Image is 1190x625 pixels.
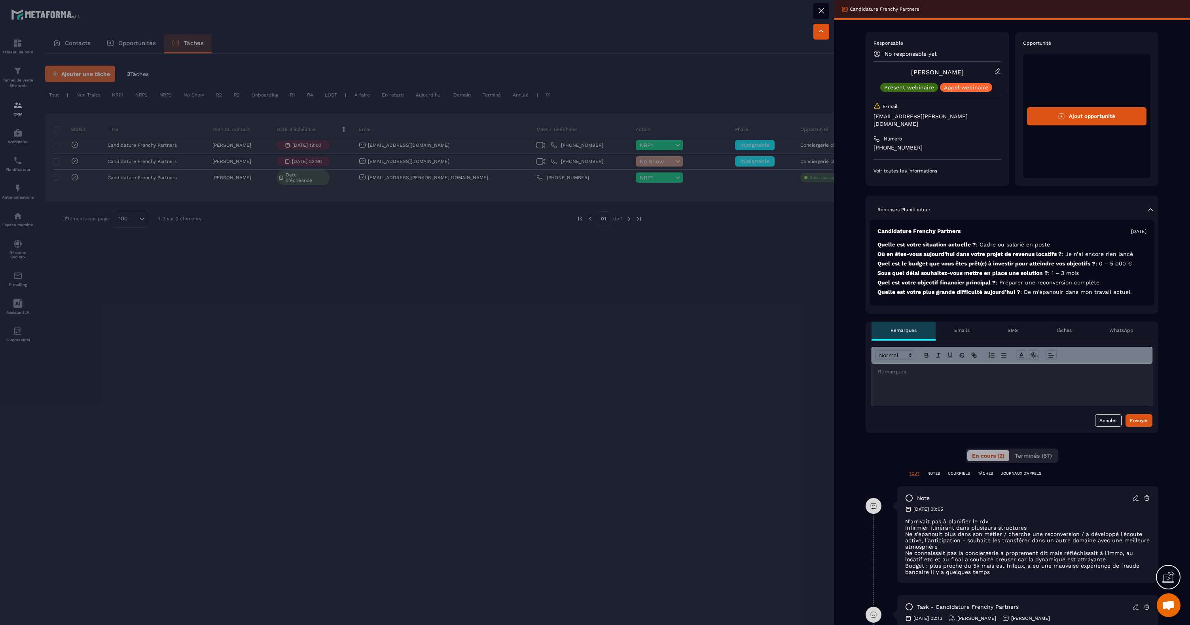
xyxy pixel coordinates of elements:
[877,288,1146,296] p: Quelle est votre plus grande difficulté aujourd’hui ?
[891,327,917,333] p: Remarques
[1008,327,1018,333] p: SMS
[884,85,934,90] p: Présent webinaire
[1023,40,1151,46] p: Opportunité
[877,241,1146,248] p: Quelle est votre situation actuelle ?
[909,471,919,476] p: TOUT
[972,453,1004,459] span: En cours (2)
[877,260,1146,267] p: Quel est le budget que vous êtes prêt(e) à investir pour atteindre vos objectifs ?
[874,144,1001,152] p: [PHONE_NUMBER]
[1095,260,1132,267] span: : 0 – 5 000 €
[913,615,942,621] p: [DATE] 02:13
[905,518,1150,525] p: N'arrivait pas à planifier le rdv
[885,51,937,57] p: No responsable yet
[905,562,1150,575] p: Budget : plus proche du 5k mais est frileux, a eu une mauvaise expérience de fraude bancaire il y...
[1015,453,1052,459] span: Terminés (57)
[874,113,1001,128] p: [EMAIL_ADDRESS][PERSON_NAME][DOMAIN_NAME]
[917,603,1019,611] p: task - Candidature Frenchy Partners
[874,40,1001,46] p: Responsable
[877,269,1146,277] p: Sous quel délai souhaitez-vous mettre en place une solution ?
[911,68,964,76] a: [PERSON_NAME]
[1048,270,1079,276] span: : 1 – 3 mois
[884,136,902,142] p: Numéro
[913,506,943,512] p: [DATE] 00:05
[1157,593,1181,617] div: Mở cuộc trò chuyện
[1056,327,1072,333] p: Tâches
[905,550,1150,562] p: Ne connaissait pas la conciergerie à proprement dit mais réfléchissait à l'immo, au locatif etc e...
[905,531,1150,550] p: Ne s'épanouit plus dans son métier / cherche une reconversion / a développé l'écoute active, l'an...
[877,279,1146,286] p: Quel est votre objectif financier principal ?
[927,471,940,476] p: NOTES
[877,206,930,213] p: Réponses Planificateur
[1130,417,1148,424] div: Envoyer
[1001,471,1041,476] p: JOURNAUX D'APPELS
[1027,107,1147,125] button: Ajout opportunité
[877,250,1146,258] p: Où en êtes-vous aujourd’hui dans votre projet de revenus locatifs ?
[948,471,970,476] p: COURRIELS
[944,85,988,90] p: Appel webinaire
[850,6,919,12] p: Candidature Frenchy Partners
[1011,615,1050,621] p: [PERSON_NAME]
[996,279,1099,286] span: : Préparer une reconversion complète
[877,227,961,235] p: Candidature Frenchy Partners
[917,494,930,502] p: note
[1109,327,1133,333] p: WhatsApp
[874,168,1001,174] p: Voir toutes les informations
[1126,414,1152,427] button: Envoyer
[883,103,898,110] p: E-mail
[976,241,1050,248] span: : Cadre ou salarié en poste
[1095,414,1122,427] button: Annuler
[967,450,1009,461] button: En cours (2)
[978,471,993,476] p: TÂCHES
[954,327,970,333] p: Emails
[1020,289,1132,295] span: : De m'épanouir dans mon travail actuel.
[1131,228,1146,235] p: [DATE]
[1010,450,1057,461] button: Terminés (57)
[957,615,996,621] p: [PERSON_NAME]
[905,525,1150,531] p: Infirmier itinérant dans plusieurs structures
[1062,251,1133,257] span: : Je n’ai encore rien lancé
